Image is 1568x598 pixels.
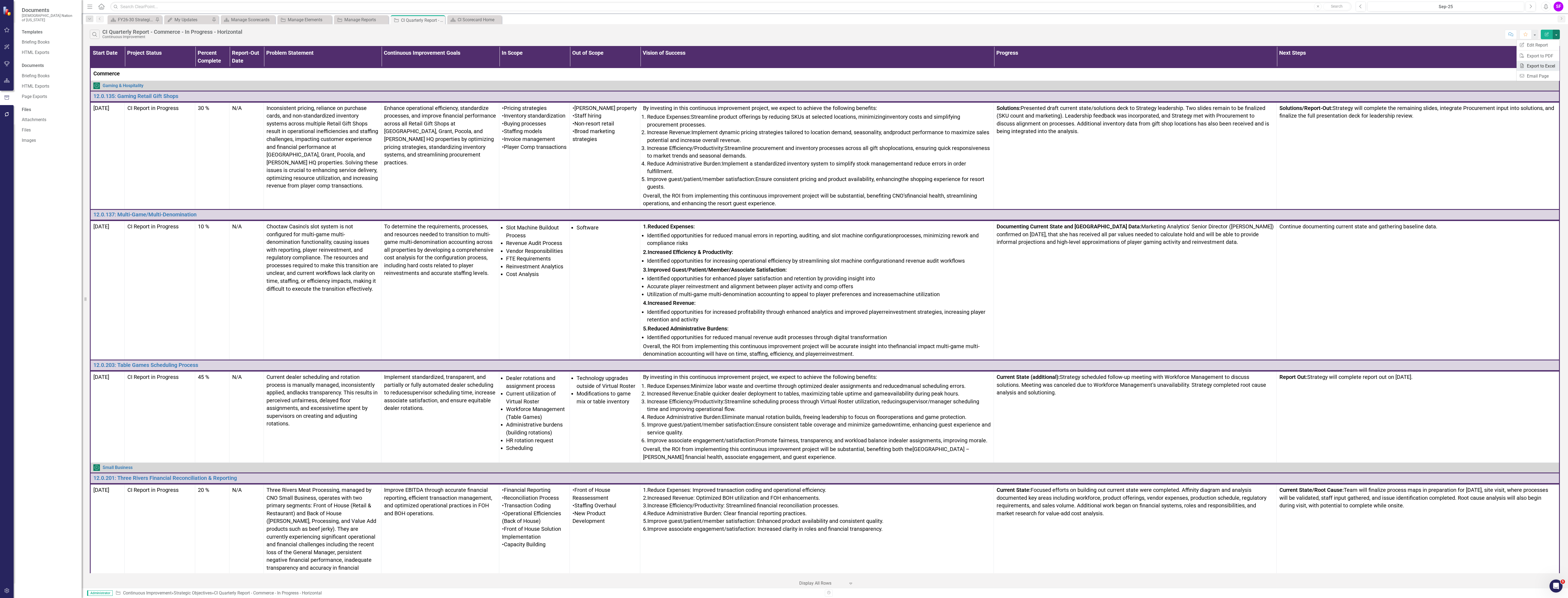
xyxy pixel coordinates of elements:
div: N/A [232,486,261,494]
span: Identified opportunities for increasing operational efficiency by streamlining slot machine confi... [647,257,895,264]
span: [DATE] [93,487,109,493]
div: 2.Increased Revenue: Optimized BOH utilization and FOH enhancements. [643,494,991,502]
li: Revenue Audit Process [506,239,567,247]
strong: Documenting Current State and [GEOGRAPHIC_DATA] Data: [997,223,1141,230]
span: 5. [643,325,648,332]
a: Files [22,127,76,133]
td: Double-Click to Edit [229,371,264,463]
li: Cost Analysis [506,270,567,278]
span: Overall, the ROI from implementing this continuous improvement project will be substantial, benef... [643,446,912,452]
td: Double-Click to Edit [195,102,229,209]
strong: Current State/Root Cause: [1279,487,1344,493]
img: ClearPoint Strategy [3,6,12,16]
div: •Non-resort retail [572,120,637,128]
span: Utilization of multi-game multi-denomination accounting to appeal to player preferences and increase [647,291,893,298]
a: Export to Excel [1517,61,1560,71]
div: •Staffing Overhaul [572,502,637,510]
td: Double-Click to Edit [90,102,125,209]
a: FY26-30 Strategic Plan [109,16,154,23]
span: [DATE] [93,223,109,230]
span: Overall, the ROI from implementing this continuous improvement project will be accurate insight i... [643,343,896,349]
div: 10 % [198,223,226,231]
span: Administrator [87,590,113,596]
div: •Invoice management [502,135,567,143]
span: [GEOGRAPHIC_DATA] – [PERSON_NAME] financial health, associate engagement, and guest experience. [643,446,969,460]
p: ​ [647,175,991,191]
span: machine utilization [893,291,940,298]
td: Double-Click to Edit [499,102,569,209]
span: Current dealer scheduling and rotation process is manually managed, inconsistently applied, and [267,374,375,396]
div: •Pricing strategies [502,104,567,112]
td: Double-Click to Edit [994,102,1276,209]
span: Reduced Administrative Burdens: [648,325,728,332]
span: Identified opportunities for increased profitability through enhanced analytics and improved player [647,309,884,315]
span: and revenue audit workflows [895,257,965,264]
p: ​ [647,113,991,128]
span: Reduced Expenses: [648,223,695,230]
td: Double-Click to Edit [569,102,640,209]
span: Documents [22,7,76,13]
td: Double-Click to Edit [381,371,499,463]
p: Focused efforts on building out current state were completed. Affinity diagram and analysis docum... [997,486,1274,517]
p: ​ [647,437,991,444]
div: •Broad marketing strategies [572,127,637,143]
p: ​ [643,373,991,381]
strong: Report Out: [1279,374,1307,380]
div: •Capacity Building [502,541,567,548]
p: ​ [647,290,991,298]
span: Implement standardized, transparent, and partially or fully automated dealer scheduling to reduce [384,374,493,396]
p: Choctaw Casino's slot system is not configured for multi-game multi-denomination functionality, c... [267,223,378,293]
li: Workforce Management (Table Games) ​ [506,405,567,421]
img: Report [93,82,100,89]
li: HR rotation request​ [506,437,567,444]
div: CI Quarterly Report - Commerce - In Progress - Horizontal [214,590,322,596]
span: CI Report in Progress [127,487,179,493]
span: lacks transparency. This results in perceived unfairness, delayed floor assignments, and excessive [267,389,378,411]
td: Double-Click to Edit [1276,102,1559,209]
li: Vendor Responsibilities [506,247,567,255]
div: •Front of House Reassessment [572,486,637,502]
a: Manage Reports [335,16,387,23]
a: Briefing Books [22,73,76,79]
p: To determine the requirements, processes, and resources needed to transition to multi-game multi-... [384,223,496,277]
span: Ensure consistent pricing and product availability, enhancing [755,176,901,182]
p: ​ [643,223,991,231]
a: Page Exports [22,94,76,100]
a: 12.0.203: Table Games Scheduling Process [93,362,1556,368]
div: •New Product Development [572,510,637,525]
p: ​ [647,232,991,247]
span: Reduce Expenses: [647,383,691,389]
a: Continuous Improvement [123,590,171,596]
td: Double-Click to Edit [640,220,994,360]
span: CI Report in Progress [127,374,179,380]
span: Reduce Expenses: [647,114,691,120]
a: Strategic Objectives [174,590,212,596]
div: •Financial Reporting [502,486,567,494]
span: Identified opportunities for reduced manual revenue audit processes through digital transformation [647,334,887,341]
span: Ensure consistent table coverage and minimize game [755,421,886,428]
p: Enhance operational efficiency, standardize processes, and improve financial performance across a... [384,104,496,167]
span: downtime, enhancing guest experience and service quality. [647,421,991,436]
div: Manage Reports [344,16,387,23]
p: Strategy will complete the remaining slides, integrate Procurement input into solutions, and fina... [1279,104,1556,120]
span: reinvestment. [820,351,854,357]
strong: ​ [643,300,696,306]
p: Team will finalize process maps in preparation for [DATE], site visit, where processes will be va... [1279,486,1556,510]
p: ​ [647,283,991,290]
td: Double-Click to Edit [90,371,125,463]
div: 4.Reduce Administrative Burden: Clear financial reporting practices. [643,510,991,517]
td: Double-Click to Edit [195,220,229,360]
td: Double-Click to Edit [994,371,1276,463]
div: 3.Increase Efficiency/Productivity: Streamlined financial reconciliation processes. [643,502,991,510]
input: Search ClearPoint... [110,2,1352,11]
td: Double-Click to Edit [640,102,994,209]
div: » » [115,590,821,596]
div: SF [1554,2,1563,11]
div: •Staffing models [502,127,567,135]
span: Streamline scheduling process through Virtual Roster utilization, reducing [724,398,902,405]
div: Files [22,107,76,113]
p: ​ [643,248,991,256]
li: FTE Requirements [506,255,567,263]
td: Double-Click to Edit [229,102,264,209]
p: ​ [647,398,991,413]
